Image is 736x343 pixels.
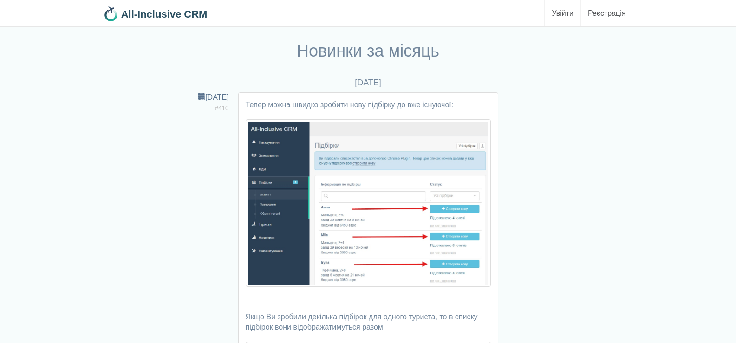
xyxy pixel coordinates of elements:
a: [DATE] [198,93,228,101]
b: All-Inclusive CRM [121,8,208,20]
span: #410 [215,104,229,111]
img: 32x32.png [104,6,118,21]
h1: Новинки за місяць [238,42,498,60]
img: %D0%BF%D1%96%D0%B4%D0%B1%D1%96%D1%80%D0%BA%D0%B0-%D1%82%D1%83%D1%80%D0%B8%D1%81%D1%82%D1%83-%D1%8... [246,119,491,287]
h4: [DATE] [104,78,633,88]
p: Якщо Ви зробили декілька підбірок для одного туриста, то в списку підбірок вони відображатимуться... [246,312,491,332]
p: Тепер можна швидко зробити нову підбірку до вже існуючої: [246,100,491,110]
